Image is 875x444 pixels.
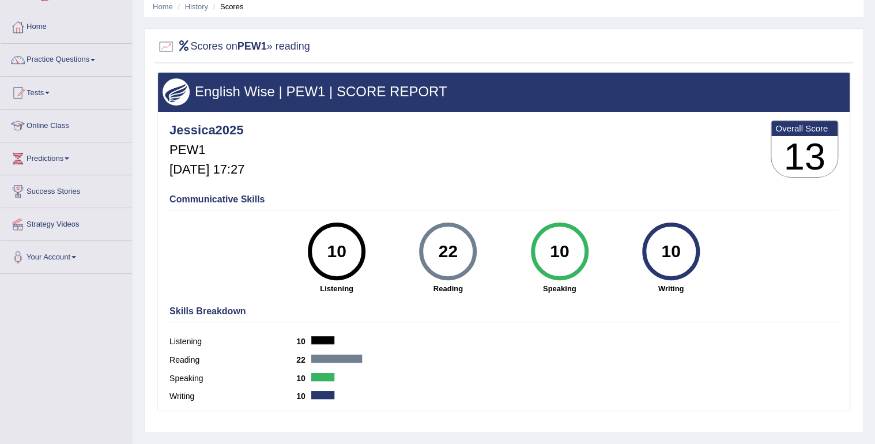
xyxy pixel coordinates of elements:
h5: [DATE] 17:27 [169,163,244,176]
b: 10 [296,337,311,346]
label: Writing [169,390,296,402]
label: Reading [169,354,296,366]
a: Your Account [1,241,132,270]
strong: Reading [398,283,498,294]
strong: Writing [621,283,721,294]
a: History [185,2,208,11]
h4: Communicative Skills [169,194,838,205]
h4: Jessica2025 [169,123,244,137]
h3: 13 [771,136,838,178]
a: Practice Questions [1,44,132,73]
div: 10 [650,227,692,276]
a: Home [153,2,173,11]
h3: English Wise | PEW1 | SCORE REPORT [163,84,845,99]
a: Predictions [1,142,132,171]
b: PEW1 [237,40,267,52]
a: Home [1,11,132,40]
a: Tests [1,77,132,106]
b: Overall Score [775,123,833,133]
h4: Skills Breakdown [169,306,838,317]
a: Online Class [1,110,132,138]
strong: Speaking [510,283,609,294]
b: 22 [296,355,311,364]
li: Scores [210,1,244,12]
strong: Listening [286,283,386,294]
label: Speaking [169,372,296,385]
b: 10 [296,374,311,383]
div: 10 [315,227,357,276]
a: Strategy Videos [1,208,132,237]
b: 10 [296,392,311,401]
div: 22 [427,227,469,276]
label: Listening [169,336,296,348]
a: Success Stories [1,175,132,204]
img: wings.png [163,78,190,106]
div: 10 [538,227,580,276]
h2: Scores on » reading [157,38,310,55]
h5: PEW1 [169,143,244,157]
